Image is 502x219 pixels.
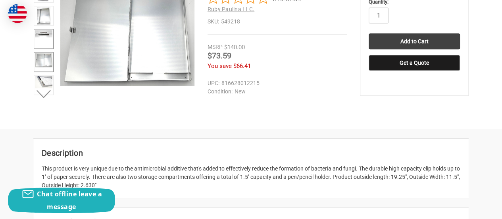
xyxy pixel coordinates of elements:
img: 11x17 Clipboard Aluminum Storage Box Featuring a High Capacity Clip [35,30,52,37]
span: Chat offline leave a message [37,190,102,211]
button: Chat offline leave a message [8,188,115,213]
dt: UPC: [208,79,219,87]
dd: New [208,87,343,96]
span: $73.59 [208,51,231,60]
img: 11x17 Clipboard Aluminum Storage Box Featuring a High Capacity Clip [35,76,52,88]
button: Next [32,86,56,102]
span: $66.41 [233,62,251,70]
span: $140.00 [224,44,245,51]
button: Get a Quote [369,55,460,71]
dd: 549218 [208,17,347,26]
div: This product is very unique due to the antimicrobial additive that's added to effectively reduce ... [42,165,460,190]
img: 11x17 Clipboard Aluminum Storage Box Featuring a High Capacity Clip [37,7,50,25]
dt: SKU: [208,17,219,26]
div: MSRP [208,43,223,51]
a: Ruby Paulina LLC. [208,6,254,12]
span: You save [208,62,232,70]
input: Add to Cart [369,33,460,49]
img: duty and tax information for United States [8,4,27,23]
dt: Condition: [208,87,233,96]
h2: Description [42,147,460,159]
dd: 816628012215 [208,79,343,87]
img: 11x17 Clipboard Aluminum Storage Box Featuring a High Capacity Clip [35,53,52,67]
